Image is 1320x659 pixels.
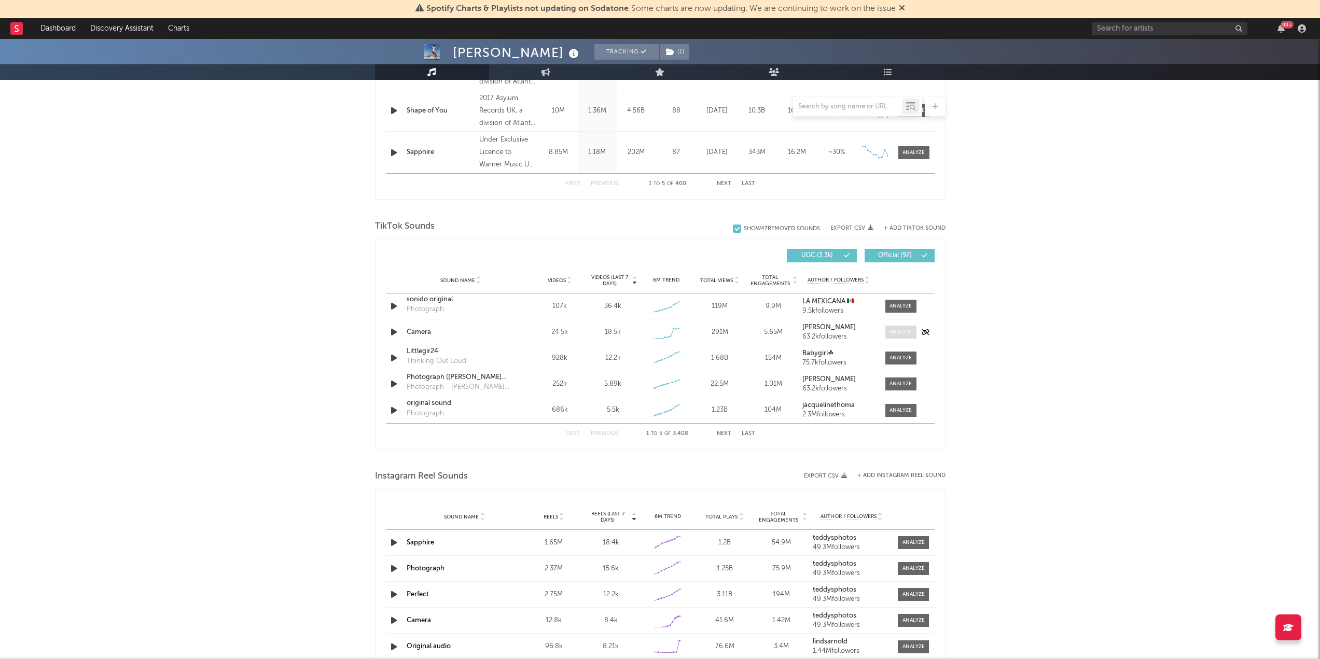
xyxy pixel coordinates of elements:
[830,225,873,231] button: Export CSV
[659,44,690,60] span: ( 1 )
[808,277,864,284] span: Author / Followers
[742,181,755,187] button: Last
[749,301,797,312] div: 9.9M
[528,590,580,600] div: 2.75M
[740,147,774,158] div: 343M
[1092,22,1247,35] input: Search for artists
[813,560,856,567] strong: teddysphotos
[756,590,808,600] div: 194M
[541,147,575,158] div: 8.85M
[813,535,891,542] a: teddysphotos
[749,353,797,363] div: 154M
[585,511,631,523] span: Reels (last 7 days)
[528,564,580,574] div: 2.37M
[813,638,891,646] a: lindsarnold
[585,564,637,574] div: 15.6k
[744,226,820,232] div: Show 47 Removed Sounds
[536,301,584,312] div: 107k
[802,359,874,367] div: 75.7k followers
[375,220,435,233] span: TikTok Sounds
[407,356,466,367] div: Thinking Out Loud
[871,253,919,259] span: Official ( 92 )
[536,353,584,363] div: 928k
[605,353,621,363] div: 12.2k
[749,274,791,287] span: Total Engagements
[528,641,580,652] div: 96.8k
[847,473,946,479] div: + Add Instagram Reel Sound
[813,544,891,551] div: 49.3M followers
[780,147,814,158] div: 16.2M
[696,405,744,415] div: 1.23B
[802,376,856,383] strong: [PERSON_NAME]
[700,277,733,284] span: Total Views
[857,473,946,479] button: + Add Instagram Reel Sound
[699,564,751,574] div: 1.25B
[642,513,694,521] div: 6M Trend
[639,178,696,190] div: 1 5 400
[605,327,621,338] div: 18.5k
[407,327,515,338] a: Camera
[639,428,696,440] div: 1 5 3.408
[407,346,515,357] a: Littlegir24
[407,617,431,624] a: Camera
[696,301,744,312] div: 119M
[407,565,444,572] a: Photograph
[749,405,797,415] div: 104M
[802,350,834,357] strong: Babygirl☘
[802,307,874,315] div: 9.5k followers
[479,92,536,130] div: 2017 Asylum Records UK, a division of Atlantic Records UK, a Warner Music Group company.
[658,147,694,158] div: 87
[544,514,558,520] span: Reels
[407,382,515,392] div: Photograph - [PERSON_NAME] Remix
[407,539,434,546] a: Sapphire
[756,615,808,626] div: 1.42M
[375,470,468,483] span: Instagram Reel Sounds
[756,564,808,574] div: 75.9M
[813,560,891,568] a: teddysphotos
[756,511,801,523] span: Total Engagements
[589,274,631,287] span: Videos (last 7 days)
[813,586,891,594] a: teddysphotos
[802,402,855,409] strong: jacquelinethoma
[585,615,637,626] div: 8.4k
[699,641,751,652] div: 76.6M
[696,327,744,338] div: 291M
[444,514,479,520] span: Sound Name
[654,181,660,186] span: to
[813,622,891,629] div: 49.3M followers
[651,431,657,436] span: to
[407,398,515,409] div: original sound
[536,379,584,389] div: 252k
[802,298,854,305] strong: LA MEXICANA 🇲🇽
[705,514,738,520] span: Total Plays
[802,324,874,331] a: [PERSON_NAME]
[591,431,618,437] button: Previous
[802,376,874,383] a: [PERSON_NAME]
[407,295,515,305] a: sonido original
[699,615,751,626] div: 41.6M
[407,372,515,383] div: Photograph ([PERSON_NAME] Remix)
[619,147,653,158] div: 202M
[756,641,808,652] div: 3.4M
[407,643,451,650] a: Original audio
[1277,24,1285,33] button: 99+
[699,538,751,548] div: 1.2B
[813,535,856,541] strong: teddysphotos
[660,44,689,60] button: (1)
[479,134,536,171] div: Under Exclusive Licence to Warner Music UK Limited, © 2025 [PERSON_NAME] Limited
[717,431,731,437] button: Next
[813,612,891,620] a: teddysphotos
[580,147,614,158] div: 1.18M
[585,538,637,548] div: 18.4k
[585,641,637,652] div: 8.21k
[161,18,197,39] a: Charts
[749,379,797,389] div: 1.01M
[899,5,905,13] span: Dismiss
[33,18,83,39] a: Dashboard
[802,411,874,418] div: 2.3M followers
[802,298,874,305] a: LA MEXICANA 🇲🇽
[793,103,902,111] input: Search by song name or URL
